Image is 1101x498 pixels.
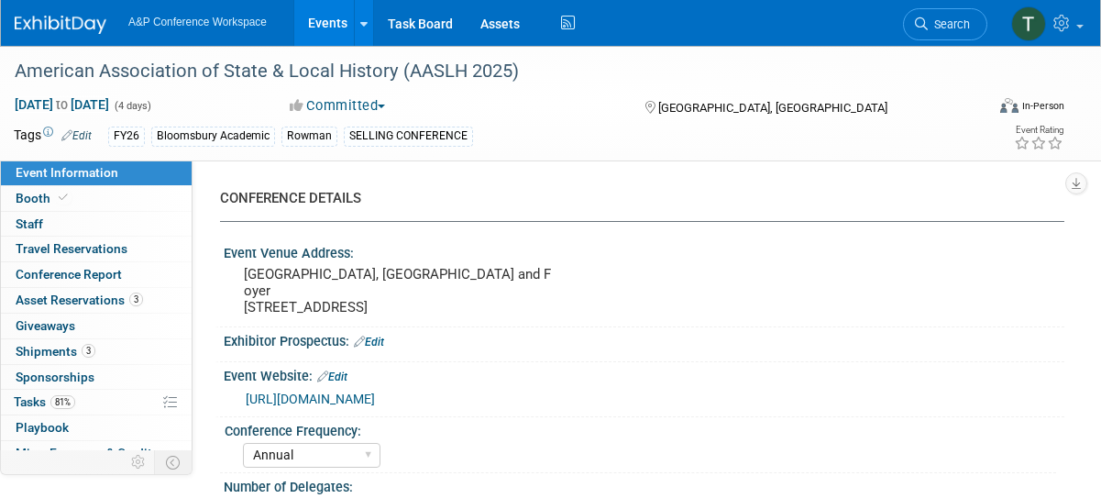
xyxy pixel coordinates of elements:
[1,262,192,287] a: Conference Report
[344,127,473,146] div: SELLING CONFERENCE
[59,193,68,203] i: Booth reservation complete
[129,293,143,306] span: 3
[1000,98,1018,113] img: Format-Inperson.png
[281,127,337,146] div: Rowman
[1,212,192,237] a: Staff
[14,96,110,113] span: [DATE] [DATE]
[16,241,127,256] span: Travel Reservations
[354,336,384,349] a: Edit
[16,216,43,231] span: Staff
[16,370,94,384] span: Sponsorships
[903,8,987,40] a: Search
[317,371,347,383] a: Edit
[16,293,143,307] span: Asset Reservations
[224,239,1064,262] div: Event Venue Address:
[82,344,95,358] span: 3
[8,55,974,88] div: American Association of State & Local History (AASLH 2025)
[1,365,192,390] a: Sponsorships
[50,395,75,409] span: 81%
[14,126,92,147] td: Tags
[16,267,122,282] span: Conference Report
[16,420,69,435] span: Playbook
[1,314,192,338] a: Giveaways
[1,390,192,415] a: Tasks81%
[224,473,1064,496] div: Number of Delegates:
[108,127,145,146] div: FY26
[151,127,275,146] div: Bloomsbury Academic
[658,101,887,115] span: [GEOGRAPHIC_DATA], [GEOGRAPHIC_DATA]
[912,95,1064,123] div: Event Format
[1,186,192,211] a: Booth
[220,189,1051,208] div: CONFERENCE DETAILS
[1021,99,1064,113] div: In-Person
[1,339,192,364] a: Shipments3
[53,97,71,112] span: to
[61,129,92,142] a: Edit
[16,318,75,333] span: Giveaways
[1014,126,1063,135] div: Event Rating
[244,266,554,315] pre: [GEOGRAPHIC_DATA], [GEOGRAPHIC_DATA] and Foyer [STREET_ADDRESS]
[16,191,72,205] span: Booth
[1,160,192,185] a: Event Information
[283,96,392,116] button: Committed
[1,288,192,313] a: Asset Reservations3
[113,100,151,112] span: (4 days)
[128,16,267,28] span: A&P Conference Workspace
[16,446,159,460] span: Misc. Expenses & Credits
[1,441,192,466] a: Misc. Expenses & Credits
[1011,6,1046,41] img: Taylor Thompson
[123,450,155,474] td: Personalize Event Tab Strip
[246,392,375,406] a: [URL][DOMAIN_NAME]
[14,394,75,409] span: Tasks
[1,415,192,440] a: Playbook
[224,362,1064,386] div: Event Website:
[155,450,193,474] td: Toggle Event Tabs
[928,17,970,31] span: Search
[1,237,192,261] a: Travel Reservations
[224,327,1064,351] div: Exhibitor Prospectus:
[16,344,95,359] span: Shipments
[16,165,118,180] span: Event Information
[225,417,1056,440] div: Conference Frequency:
[15,16,106,34] img: ExhibitDay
